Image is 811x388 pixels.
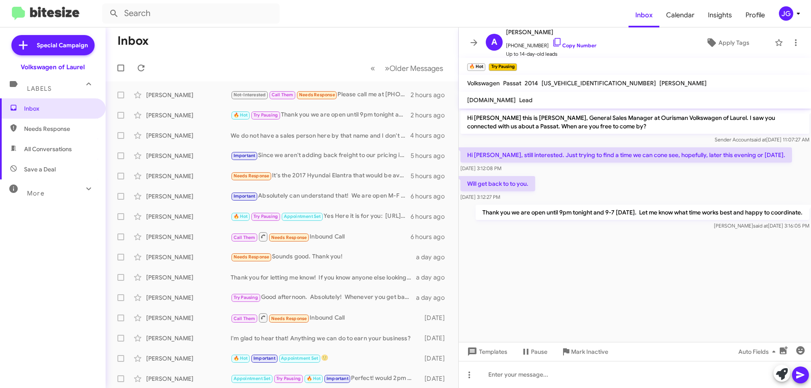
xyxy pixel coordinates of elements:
div: [PERSON_NAME] [146,334,231,342]
div: [PERSON_NAME] [146,314,231,322]
div: [PERSON_NAME] [146,131,231,140]
span: Special Campaign [37,41,88,49]
span: [DATE] 3:12:27 PM [460,194,500,200]
span: Sender Account [DATE] 11:07:27 AM [715,136,809,143]
button: Templates [459,344,514,359]
span: [DOMAIN_NAME] [467,96,516,104]
span: Call Them [272,92,294,98]
div: [PERSON_NAME] [146,273,231,282]
span: Try Pausing [234,295,258,300]
span: Not-Interested [234,92,266,98]
div: We do not have a sales person here by that name and I don't see any applications. [231,131,410,140]
div: a day ago [416,273,452,282]
span: Templates [465,344,507,359]
span: said at [753,222,768,229]
input: Search [102,3,280,24]
span: Appointment Set [234,376,271,381]
span: Mark Inactive [571,344,608,359]
span: [US_VEHICLE_IDENTIFICATION_NUMBER] [542,79,656,87]
a: Copy Number [552,42,596,49]
div: [PERSON_NAME] [146,212,231,221]
div: 2 hours ago [411,91,452,99]
span: Needs Response [24,125,96,133]
div: [PERSON_NAME] [146,172,231,180]
div: [PERSON_NAME] [146,192,231,201]
div: Since we aren't adding back freight to our pricing it's pretty straight here for me. As I have al... [231,151,411,160]
div: 5 hours ago [411,172,452,180]
span: Try Pausing [253,214,278,219]
div: Thank you for letting me know! If you know anyone else looking, send them our way. [231,273,416,282]
span: Lead [519,96,533,104]
div: 6 hours ago [411,233,452,241]
div: a day ago [416,253,452,261]
div: 🙂 [231,353,420,363]
div: [PERSON_NAME] [146,152,231,160]
span: Important [234,193,256,199]
div: [PERSON_NAME] [146,253,231,261]
span: Older Messages [389,64,443,73]
p: Thank you we are open until 9pm tonight and 9-7 [DATE]. Let me know what time works best and happ... [476,205,809,220]
span: [PERSON_NAME] [659,79,707,87]
button: JG [772,6,802,21]
div: 2 hours ago [411,111,452,119]
span: [PERSON_NAME] [506,27,596,37]
div: It's the 2017 Hyundai Elantra that would be available to go see. They're working [DATE]. [231,171,411,181]
p: Hi [PERSON_NAME] this is [PERSON_NAME], General Sales Manager at Ourisman Volkswagen of Laurel. I... [460,110,809,134]
a: Calendar [659,3,701,27]
div: [PERSON_NAME] [146,293,231,302]
button: Auto Fields [732,344,786,359]
span: Try Pausing [276,376,301,381]
div: Sounds good. Thank you! [231,252,416,262]
div: Perfect! would 2pm work [DATE]? [231,374,420,383]
span: Try Pausing [253,112,278,118]
span: 2014 [525,79,538,87]
span: 🔥 Hot [234,214,248,219]
div: [PERSON_NAME] [146,111,231,119]
span: Needs Response [271,316,307,321]
div: 5 hours ago [411,152,452,160]
div: [DATE] [420,354,452,363]
div: 4 hours ago [410,131,452,140]
div: a day ago [416,293,452,302]
span: Needs Response [271,235,307,240]
span: Needs Response [299,92,335,98]
span: 🔥 Hot [234,355,248,361]
div: JG [779,6,793,21]
div: [DATE] [420,374,452,383]
p: Will get back to to you. [460,176,535,191]
span: Passat [503,79,521,87]
div: Volkswagen of Laurel [21,63,85,71]
span: Inbox [24,104,96,113]
a: Insights [701,3,739,27]
span: Apply Tags [718,35,749,50]
span: Auto Fields [738,344,779,359]
div: [PERSON_NAME] [146,354,231,363]
div: Absolutely can understand that! We are open M-F 9-9 and Sat 9-7. Can be flexible on whatever timi... [231,191,411,201]
span: Important [253,355,275,361]
small: Try Pausing [489,63,517,71]
span: Call Them [234,316,256,321]
div: 6 hours ago [411,212,452,221]
span: » [385,63,389,73]
a: Profile [739,3,772,27]
a: Inbox [629,3,659,27]
span: Labels [27,85,52,92]
div: [PERSON_NAME] [146,374,231,383]
button: Apply Tags [684,35,770,50]
div: Inbound Call [231,312,420,323]
span: Needs Response [234,254,269,260]
span: [PHONE_NUMBER] [506,37,596,50]
span: All Conversations [24,145,72,153]
span: « [370,63,375,73]
span: [DATE] 3:12:08 PM [460,165,501,171]
div: [PERSON_NAME] [146,233,231,241]
span: Appointment Set [281,355,318,361]
div: Yes Here it is for you: [URL][DOMAIN_NAME] [231,212,411,221]
span: Up to 14-day-old leads [506,50,596,58]
span: [PERSON_NAME] [DATE] 3:16:05 PM [714,222,809,229]
span: 🔥 Hot [234,112,248,118]
div: Please call me at [PHONE_NUMBER] [231,90,411,100]
div: [DATE] [420,314,452,322]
